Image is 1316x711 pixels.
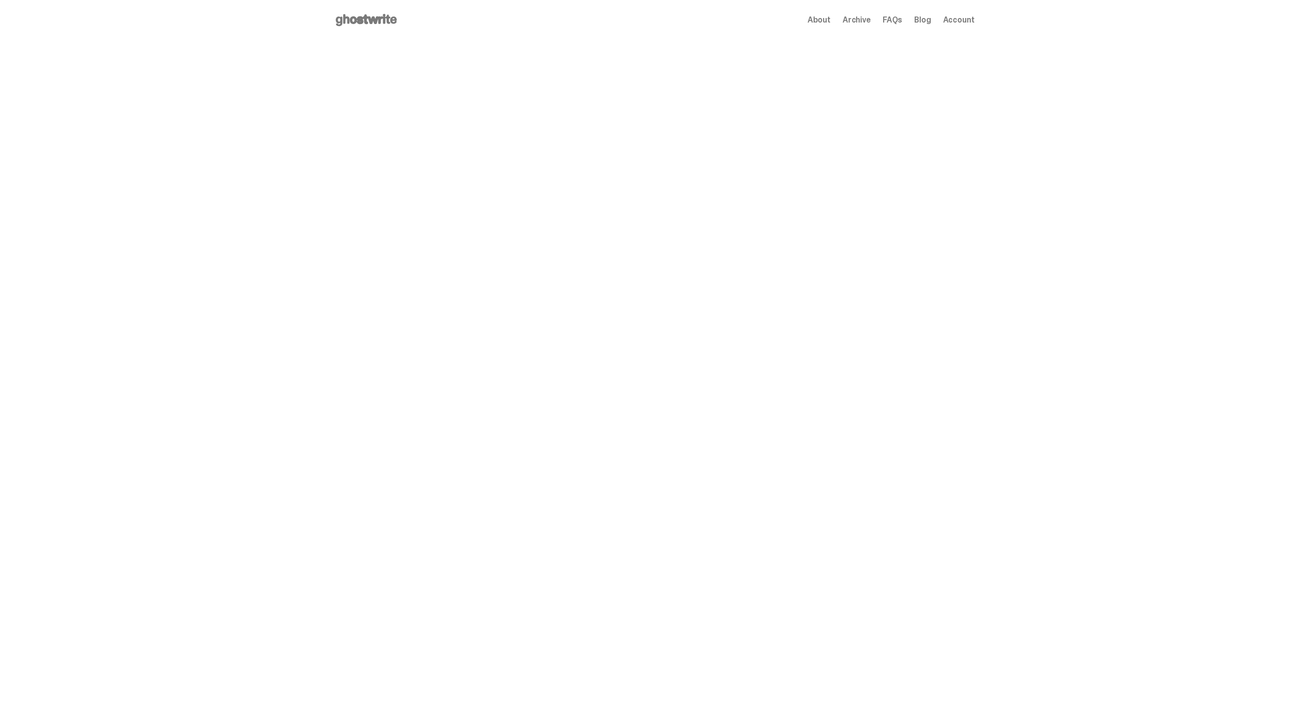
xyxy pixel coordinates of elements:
[843,16,871,24] a: Archive
[883,16,902,24] a: FAQs
[808,16,831,24] a: About
[943,16,975,24] a: Account
[914,16,931,24] a: Blog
